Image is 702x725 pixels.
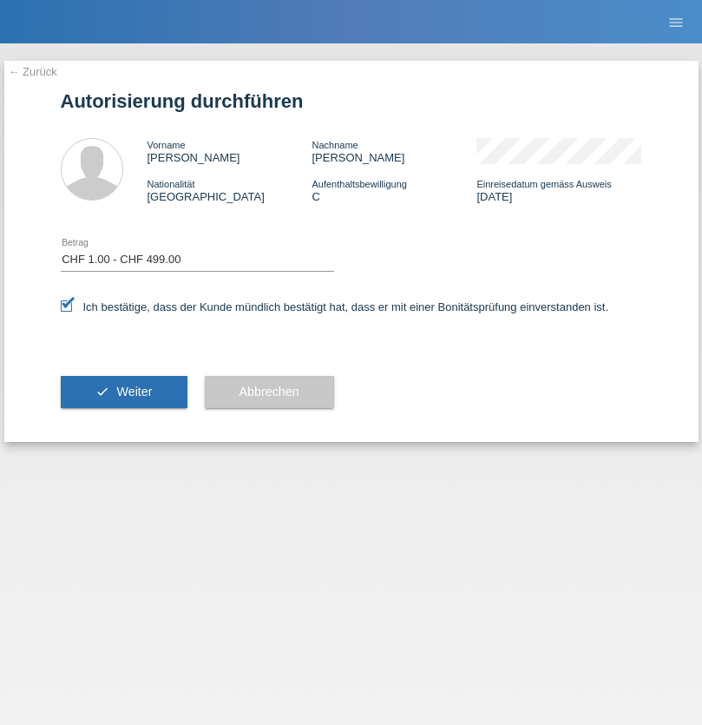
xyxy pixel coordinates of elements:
[659,16,693,27] a: menu
[148,140,186,150] span: Vorname
[239,385,299,399] span: Abbrechen
[61,90,642,112] h1: Autorisierung durchführen
[148,177,312,203] div: [GEOGRAPHIC_DATA]
[476,177,641,203] div: [DATE]
[312,179,406,189] span: Aufenthaltsbewilligung
[116,385,152,399] span: Weiter
[476,179,611,189] span: Einreisedatum gemäss Ausweis
[95,385,109,399] i: check
[148,179,195,189] span: Nationalität
[312,140,358,150] span: Nachname
[667,14,685,31] i: menu
[9,65,57,78] a: ← Zurück
[205,376,334,409] button: Abbrechen
[148,138,312,164] div: [PERSON_NAME]
[312,177,476,203] div: C
[312,138,476,164] div: [PERSON_NAME]
[61,300,609,313] label: Ich bestätige, dass der Kunde mündlich bestätigt hat, dass er mit einer Bonitätsprüfung einversta...
[61,376,187,409] button: check Weiter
